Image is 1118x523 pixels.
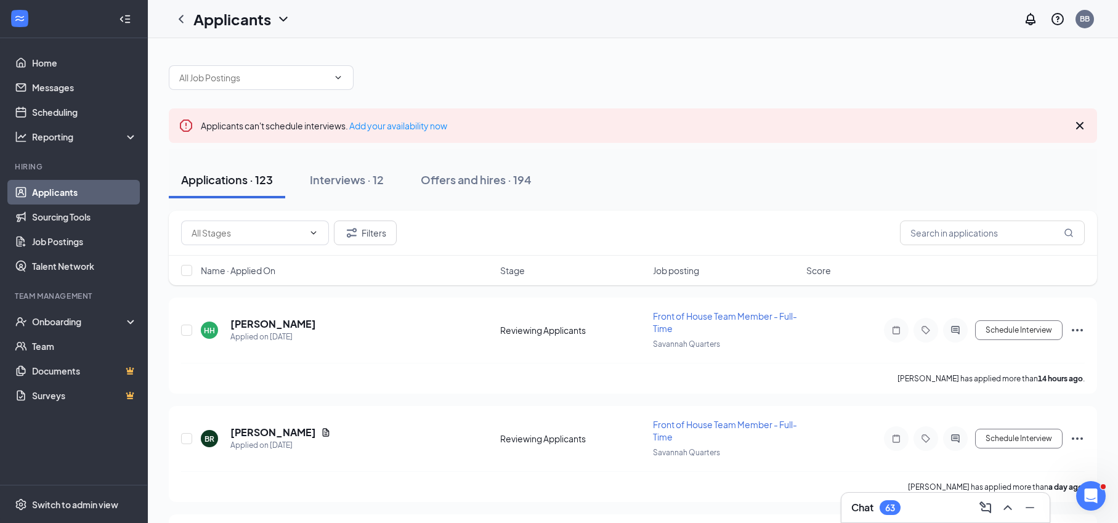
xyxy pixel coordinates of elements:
[32,498,118,511] div: Switch to admin view
[15,131,27,143] svg: Analysis
[15,161,135,172] div: Hiring
[192,226,304,240] input: All Stages
[230,426,316,439] h5: [PERSON_NAME]
[32,359,137,383] a: DocumentsCrown
[653,264,699,277] span: Job posting
[334,221,397,245] button: Filter Filters
[1023,500,1037,515] svg: Minimize
[230,317,316,331] h5: [PERSON_NAME]
[14,12,26,25] svg: WorkstreamLogo
[889,434,904,444] svg: Note
[975,429,1063,448] button: Schedule Interview
[15,315,27,328] svg: UserCheck
[119,13,131,25] svg: Collapse
[500,324,646,336] div: Reviewing Applicants
[885,503,895,513] div: 63
[900,221,1085,245] input: Search in applications
[205,434,214,444] div: BR
[230,439,331,452] div: Applied on [DATE]
[908,482,1085,492] p: [PERSON_NAME] has applied more than .
[500,432,646,445] div: Reviewing Applicants
[1038,374,1083,383] b: 14 hours ago
[344,225,359,240] svg: Filter
[32,334,137,359] a: Team
[897,373,1085,384] p: [PERSON_NAME] has applied more than .
[349,120,447,131] a: Add your availability now
[1000,500,1015,515] svg: ChevronUp
[978,500,993,515] svg: ComposeMessage
[333,73,343,83] svg: ChevronDown
[15,498,27,511] svg: Settings
[1076,481,1106,511] iframe: Intercom live chat
[15,291,135,301] div: Team Management
[32,205,137,229] a: Sourcing Tools
[32,75,137,100] a: Messages
[653,339,720,349] span: Savannah Quarters
[32,51,137,75] a: Home
[32,383,137,408] a: SurveysCrown
[653,310,797,334] span: Front of House Team Member - Full-Time
[32,229,137,254] a: Job Postings
[193,9,271,30] h1: Applicants
[976,498,995,517] button: ComposeMessage
[500,264,525,277] span: Stage
[1050,12,1065,26] svg: QuestionInfo
[918,325,933,335] svg: Tag
[32,100,137,124] a: Scheduling
[1070,323,1085,338] svg: Ellipses
[948,434,963,444] svg: ActiveChat
[32,131,138,143] div: Reporting
[321,428,331,437] svg: Document
[421,172,532,187] div: Offers and hires · 194
[851,501,873,514] h3: Chat
[889,325,904,335] svg: Note
[32,254,137,278] a: Talent Network
[309,228,318,238] svg: ChevronDown
[179,71,328,84] input: All Job Postings
[1023,12,1038,26] svg: Notifications
[1070,431,1085,446] svg: Ellipses
[174,12,188,26] svg: ChevronLeft
[1020,498,1040,517] button: Minimize
[1064,228,1074,238] svg: MagnifyingGlass
[181,172,273,187] div: Applications · 123
[204,325,215,336] div: HH
[179,118,193,133] svg: Error
[653,419,797,442] span: Front of House Team Member - Full-Time
[653,448,720,457] span: Savannah Quarters
[1048,482,1083,492] b: a day ago
[276,12,291,26] svg: ChevronDown
[975,320,1063,340] button: Schedule Interview
[310,172,384,187] div: Interviews · 12
[806,264,831,277] span: Score
[201,264,275,277] span: Name · Applied On
[1072,118,1087,133] svg: Cross
[32,315,127,328] div: Onboarding
[230,331,316,343] div: Applied on [DATE]
[948,325,963,335] svg: ActiveChat
[32,180,137,205] a: Applicants
[201,120,447,131] span: Applicants can't schedule interviews.
[918,434,933,444] svg: Tag
[1080,14,1090,24] div: BB
[998,498,1018,517] button: ChevronUp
